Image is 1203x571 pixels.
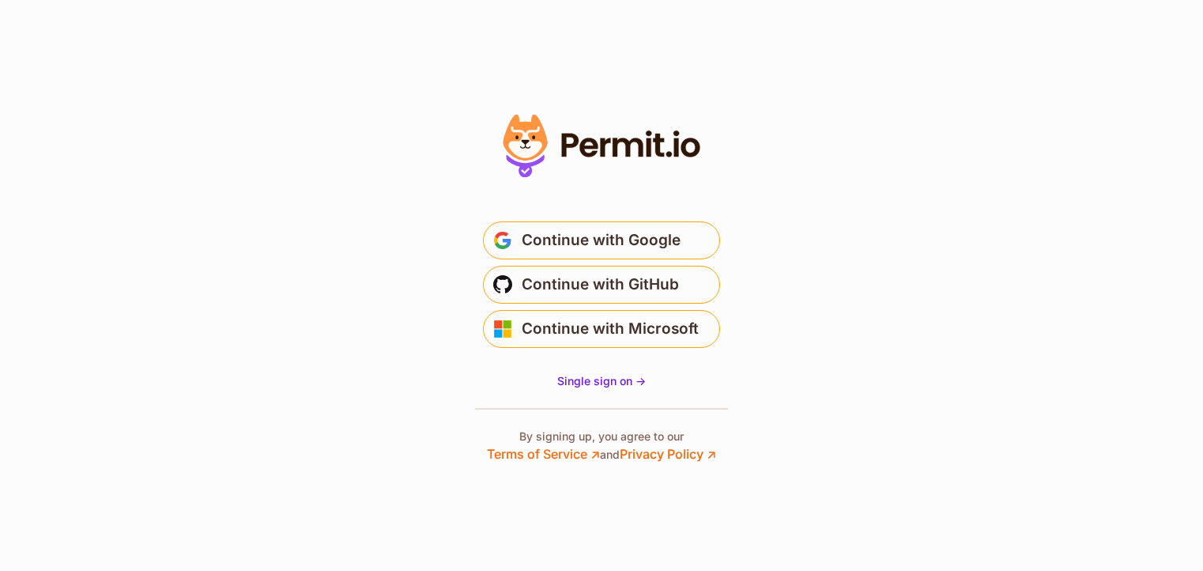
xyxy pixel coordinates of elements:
button: Continue with GitHub [483,266,720,304]
button: Continue with Google [483,221,720,259]
button: Continue with Microsoft [483,310,720,348]
span: Continue with Google [522,228,681,253]
p: By signing up, you agree to our and [487,429,716,463]
a: Privacy Policy ↗ [620,446,716,462]
span: Continue with Microsoft [522,316,699,342]
a: Terms of Service ↗ [487,446,600,462]
span: Continue with GitHub [522,272,679,297]
span: Single sign on -> [557,374,646,388]
a: Single sign on -> [557,373,646,389]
